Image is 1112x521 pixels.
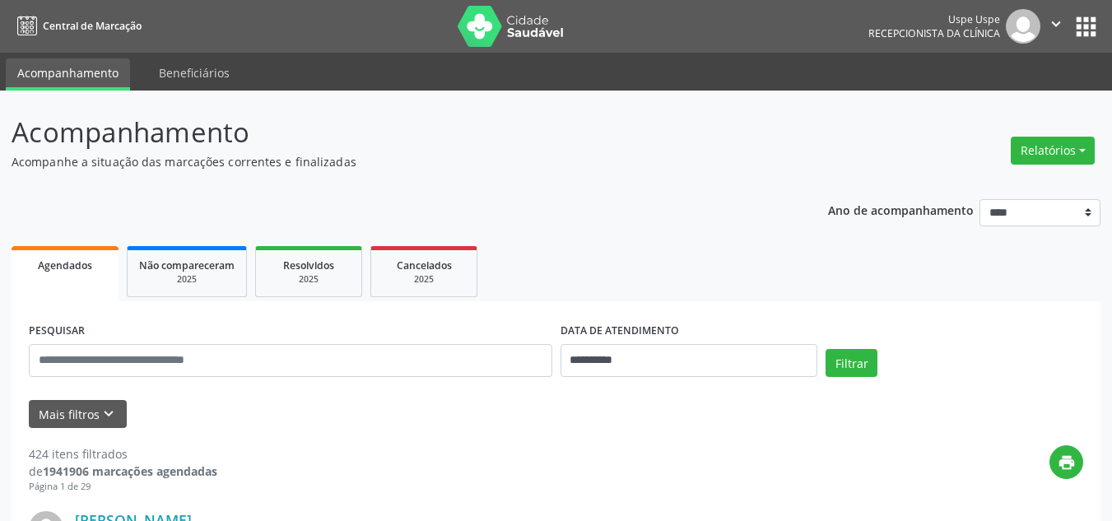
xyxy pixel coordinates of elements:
[561,319,679,344] label: DATA DE ATENDIMENTO
[6,58,130,91] a: Acompanhamento
[147,58,241,87] a: Beneficiários
[268,273,350,286] div: 2025
[1011,137,1095,165] button: Relatórios
[43,19,142,33] span: Central de Marcação
[29,480,217,494] div: Página 1 de 29
[29,463,217,480] div: de
[1047,15,1065,33] i: 
[139,273,235,286] div: 2025
[826,349,877,377] button: Filtrar
[29,319,85,344] label: PESQUISAR
[29,400,127,429] button: Mais filtroskeyboard_arrow_down
[383,273,465,286] div: 2025
[1072,12,1100,41] button: apps
[397,258,452,272] span: Cancelados
[12,153,774,170] p: Acompanhe a situação das marcações correntes e finalizadas
[828,199,974,220] p: Ano de acompanhamento
[12,112,774,153] p: Acompanhamento
[29,445,217,463] div: 424 itens filtrados
[12,12,142,40] a: Central de Marcação
[139,258,235,272] span: Não compareceram
[1049,445,1083,479] button: print
[1058,454,1076,472] i: print
[38,258,92,272] span: Agendados
[43,463,217,479] strong: 1941906 marcações agendadas
[1040,9,1072,44] button: 
[868,12,1000,26] div: Uspe Uspe
[100,405,118,423] i: keyboard_arrow_down
[868,26,1000,40] span: Recepcionista da clínica
[283,258,334,272] span: Resolvidos
[1006,9,1040,44] img: img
